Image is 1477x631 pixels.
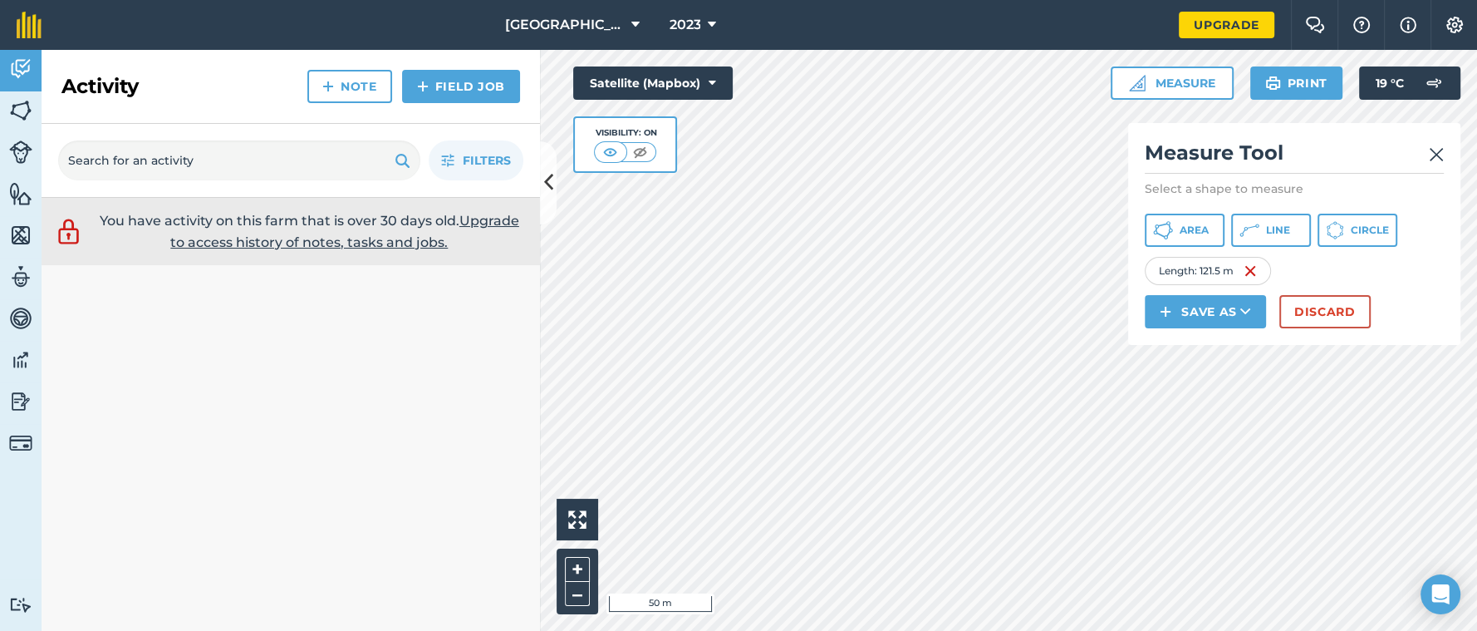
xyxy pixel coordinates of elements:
[1351,224,1389,237] span: Circle
[1145,140,1444,174] h2: Measure Tool
[17,12,42,38] img: fieldmargin Logo
[1266,224,1290,237] span: Line
[1265,73,1281,93] img: svg+xml;base64,PHN2ZyB4bWxucz0iaHR0cDovL3d3dy53My5vcmcvMjAwMC9zdmciIHdpZHRoPSIxOSIgaGVpZ2h0PSIyNC...
[1279,295,1371,328] button: Discard
[1250,67,1343,100] button: Print
[9,597,32,613] img: svg+xml;base64,PD94bWwgdmVyc2lvbj0iMS4wIiBlbmNvZGluZz0idXRmLTgiPz4KPCEtLSBHZW5lcmF0b3I6IEFkb2JlIE...
[1417,67,1450,100] img: svg+xml;base64,PD94bWwgdmVyc2lvbj0iMS4wIiBlbmNvZGluZz0idXRmLTgiPz4KPCEtLSBHZW5lcmF0b3I6IEFkb2JlIE...
[9,348,32,372] img: svg+xml;base64,PD94bWwgdmVyc2lvbj0iMS4wIiBlbmNvZGluZz0idXRmLTgiPz4KPCEtLSBHZW5lcmF0b3I6IEFkb2JlIE...
[1352,17,1371,33] img: A question mark icon
[1359,67,1460,100] button: 19 °C
[594,126,657,140] div: Visibility: On
[1400,15,1416,35] img: svg+xml;base64,PHN2ZyB4bWxucz0iaHR0cDovL3d3dy53My5vcmcvMjAwMC9zdmciIHdpZHRoPSIxNyIgaGVpZ2h0PSIxNy...
[504,15,624,35] span: [GEOGRAPHIC_DATA]
[1179,12,1274,38] a: Upgrade
[322,76,334,96] img: svg+xml;base64,PHN2ZyB4bWxucz0iaHR0cDovL3d3dy53My5vcmcvMjAwMC9zdmciIHdpZHRoPSIxNCIgaGVpZ2h0PSIyNC...
[630,144,650,160] img: svg+xml;base64,PHN2ZyB4bWxucz0iaHR0cDovL3d3dy53My5vcmcvMjAwMC9zdmciIHdpZHRoPSI1MCIgaGVpZ2h0PSI0MC...
[1145,257,1271,285] div: Length : 121.5 m
[429,140,523,180] button: Filters
[568,510,586,529] img: Four arrows, one pointing top left, one top right, one bottom right and the last bottom left
[565,582,590,606] button: –
[91,210,527,253] p: You have activity on this farm that is over 30 days old.
[61,73,139,100] h2: Activity
[1376,67,1404,100] span: 19 ° C
[9,389,32,414] img: svg+xml;base64,PD94bWwgdmVyc2lvbj0iMS4wIiBlbmNvZGluZz0idXRmLTgiPz4KPCEtLSBHZW5lcmF0b3I6IEFkb2JlIE...
[9,57,32,81] img: svg+xml;base64,PD94bWwgdmVyc2lvbj0iMS4wIiBlbmNvZGluZz0idXRmLTgiPz4KPCEtLSBHZW5lcmF0b3I6IEFkb2JlIE...
[307,70,392,103] a: Note
[395,150,410,170] img: svg+xml;base64,PHN2ZyB4bWxucz0iaHR0cDovL3d3dy53My5vcmcvMjAwMC9zdmciIHdpZHRoPSIxOSIgaGVpZ2h0PSIyNC...
[9,431,32,455] img: svg+xml;base64,PD94bWwgdmVyc2lvbj0iMS4wIiBlbmNvZGluZz0idXRmLTgiPz4KPCEtLSBHZW5lcmF0b3I6IEFkb2JlIE...
[54,216,83,247] img: svg+xml;base64,PD94bWwgdmVyc2lvbj0iMS4wIiBlbmNvZGluZz0idXRmLTgiPz4KPCEtLSBHZW5lcmF0b3I6IEFkb2JlIE...
[1111,67,1234,100] button: Measure
[573,67,733,100] button: Satellite (Mapbox)
[669,15,700,35] span: 2023
[600,144,621,160] img: svg+xml;base64,PHN2ZyB4bWxucz0iaHR0cDovL3d3dy53My5vcmcvMjAwMC9zdmciIHdpZHRoPSI1MCIgaGVpZ2h0PSI0MC...
[1145,180,1444,197] p: Select a shape to measure
[1145,295,1266,328] button: Save as
[1129,75,1146,91] img: Ruler icon
[463,151,511,170] span: Filters
[9,306,32,331] img: svg+xml;base64,PD94bWwgdmVyc2lvbj0iMS4wIiBlbmNvZGluZz0idXRmLTgiPz4KPCEtLSBHZW5lcmF0b3I6IEFkb2JlIE...
[1445,17,1465,33] img: A cog icon
[1180,224,1209,237] span: Area
[1145,214,1224,247] button: Area
[9,140,32,164] img: svg+xml;base64,PD94bWwgdmVyc2lvbj0iMS4wIiBlbmNvZGluZz0idXRmLTgiPz4KPCEtLSBHZW5lcmF0b3I6IEFkb2JlIE...
[1244,261,1257,281] img: svg+xml;base64,PHN2ZyB4bWxucz0iaHR0cDovL3d3dy53My5vcmcvMjAwMC9zdmciIHdpZHRoPSIxNiIgaGVpZ2h0PSIyNC...
[1305,17,1325,33] img: Two speech bubbles overlapping with the left bubble in the forefront
[1421,574,1460,614] div: Open Intercom Messenger
[565,557,590,582] button: +
[170,213,519,250] a: Upgrade to access history of notes, tasks and jobs.
[9,264,32,289] img: svg+xml;base64,PD94bWwgdmVyc2lvbj0iMS4wIiBlbmNvZGluZz0idXRmLTgiPz4KPCEtLSBHZW5lcmF0b3I6IEFkb2JlIE...
[9,223,32,248] img: svg+xml;base64,PHN2ZyB4bWxucz0iaHR0cDovL3d3dy53My5vcmcvMjAwMC9zdmciIHdpZHRoPSI1NiIgaGVpZ2h0PSI2MC...
[1429,145,1444,165] img: svg+xml;base64,PHN2ZyB4bWxucz0iaHR0cDovL3d3dy53My5vcmcvMjAwMC9zdmciIHdpZHRoPSIyMiIgaGVpZ2h0PSIzMC...
[1160,302,1171,322] img: svg+xml;base64,PHN2ZyB4bWxucz0iaHR0cDovL3d3dy53My5vcmcvMjAwMC9zdmciIHdpZHRoPSIxNCIgaGVpZ2h0PSIyNC...
[402,70,520,103] a: Field Job
[1231,214,1311,247] button: Line
[417,76,429,96] img: svg+xml;base64,PHN2ZyB4bWxucz0iaHR0cDovL3d3dy53My5vcmcvMjAwMC9zdmciIHdpZHRoPSIxNCIgaGVpZ2h0PSIyNC...
[1318,214,1397,247] button: Circle
[58,140,420,180] input: Search for an activity
[9,98,32,123] img: svg+xml;base64,PHN2ZyB4bWxucz0iaHR0cDovL3d3dy53My5vcmcvMjAwMC9zdmciIHdpZHRoPSI1NiIgaGVpZ2h0PSI2MC...
[9,181,32,206] img: svg+xml;base64,PHN2ZyB4bWxucz0iaHR0cDovL3d3dy53My5vcmcvMjAwMC9zdmciIHdpZHRoPSI1NiIgaGVpZ2h0PSI2MC...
